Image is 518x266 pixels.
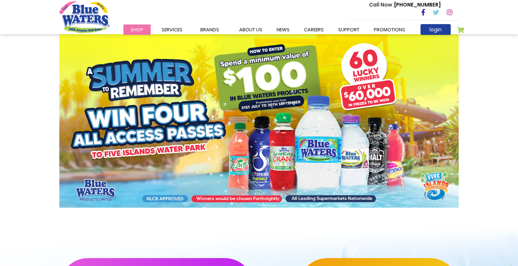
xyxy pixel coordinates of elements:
span: Services [162,26,182,33]
a: store logo [59,1,110,33]
span: Call Now : [369,1,394,8]
a: careers [297,24,331,35]
p: [PHONE_NUMBER] [369,1,441,9]
a: News [269,24,297,35]
a: Promotions [367,24,412,35]
a: login [421,24,451,35]
span: Shop [131,26,144,33]
a: support [331,24,367,35]
a: about us [232,24,269,35]
span: Brands [200,26,219,33]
